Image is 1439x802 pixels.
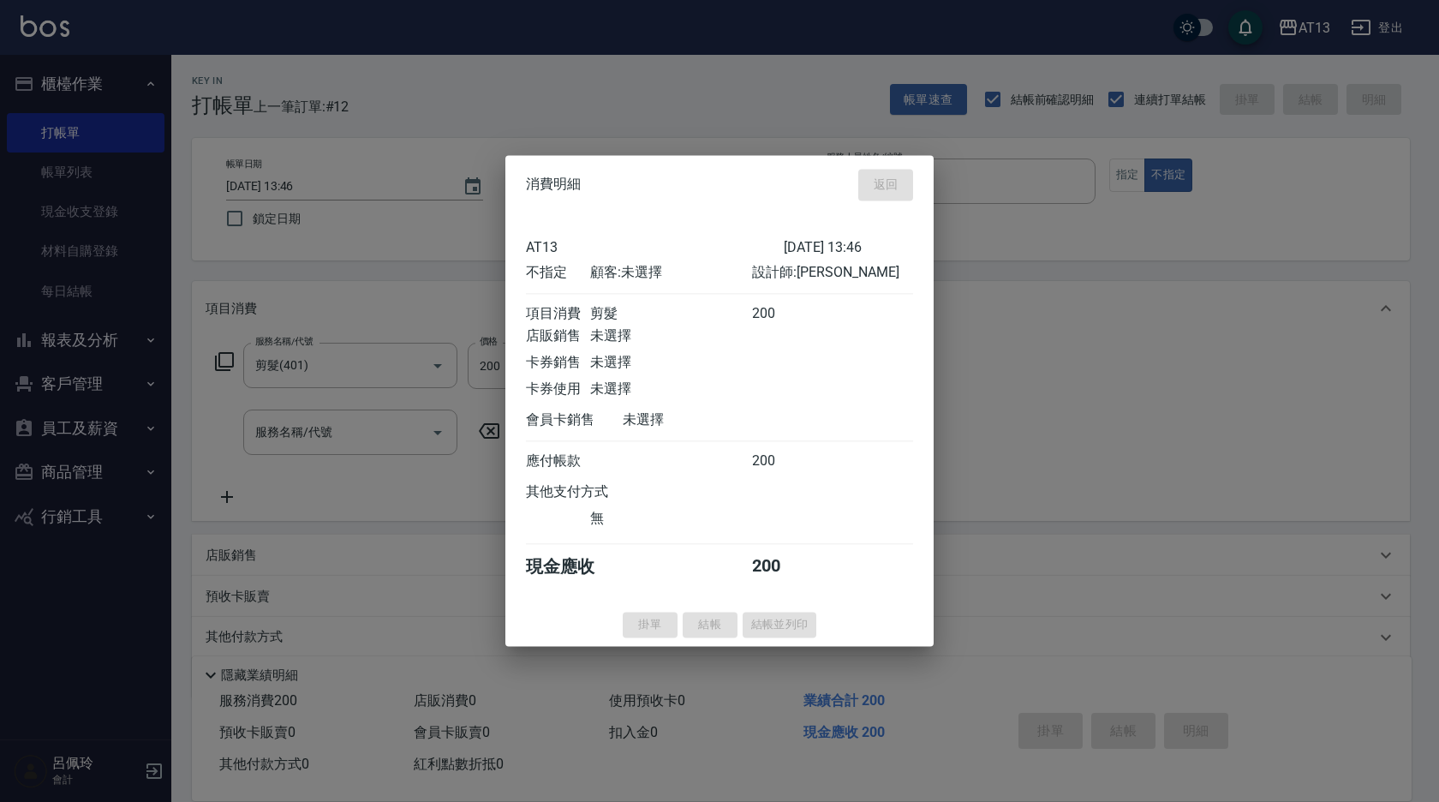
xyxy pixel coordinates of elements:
div: 店販銷售 [526,327,590,345]
div: 200 [752,452,816,470]
div: 顧客: 未選擇 [590,264,751,282]
div: 剪髮 [590,305,751,323]
div: 無 [590,510,751,528]
div: 不指定 [526,264,590,282]
div: 未選擇 [590,380,751,398]
div: 未選擇 [623,411,784,429]
div: 未選擇 [590,327,751,345]
div: 會員卡銷售 [526,411,623,429]
div: 其他支付方式 [526,483,655,501]
span: 消費明細 [526,177,581,194]
div: 卡券銷售 [526,354,590,372]
div: 項目消費 [526,305,590,323]
div: 應付帳款 [526,452,590,470]
div: [DATE] 13:46 [784,239,913,255]
div: AT13 [526,239,784,255]
div: 設計師: [PERSON_NAME] [752,264,913,282]
div: 未選擇 [590,354,751,372]
div: 現金應收 [526,555,623,578]
div: 200 [752,305,816,323]
div: 200 [752,555,816,578]
div: 卡券使用 [526,380,590,398]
